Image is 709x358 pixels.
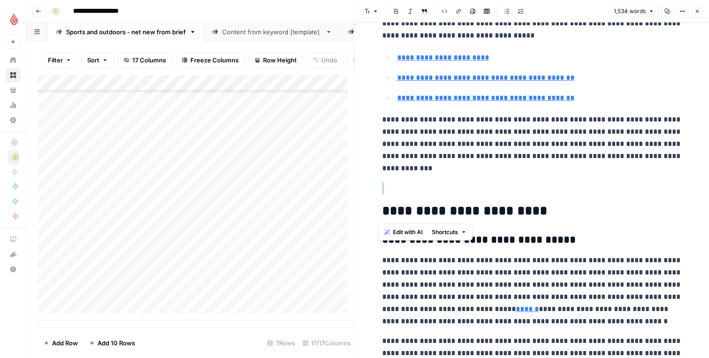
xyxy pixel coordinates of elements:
[6,53,21,68] a: Home
[6,8,21,31] button: Workspace: Lightspeed
[614,7,646,15] span: 1,534 words
[428,226,470,238] button: Shortcuts
[204,23,340,41] a: Content from keyword [template]
[81,53,114,68] button: Sort
[393,228,422,236] span: Edit with AI
[381,226,426,238] button: Edit with AI
[299,335,354,350] div: 17/17 Columns
[249,53,303,68] button: Row Height
[132,55,166,65] span: 17 Columns
[176,53,245,68] button: Freeze Columns
[264,335,299,350] div: 7 Rows
[307,53,343,68] button: Undo
[42,53,77,68] button: Filter
[432,228,458,236] span: Shortcuts
[48,23,204,41] a: Sports and outdoors - net new from brief
[66,27,186,37] div: Sports and outdoors - net new from brief
[83,335,141,350] button: Add 10 Rows
[6,247,21,262] button: What's new?
[6,232,21,247] a: AirOps Academy
[610,5,658,17] button: 1,534 words
[87,55,99,65] span: Sort
[190,55,239,65] span: Freeze Columns
[52,338,78,348] span: Add Row
[6,83,21,98] a: Your Data
[118,53,172,68] button: 17 Columns
[6,11,23,28] img: Lightspeed Logo
[6,68,21,83] a: Browse
[6,113,21,128] a: Settings
[6,98,21,113] a: Usage
[38,335,83,350] button: Add Row
[6,247,20,261] div: What's new?
[6,262,21,277] button: Help + Support
[321,55,337,65] span: Undo
[222,27,322,37] div: Content from keyword [template]
[340,23,464,41] a: Content from brief [template]
[98,338,135,348] span: Add 10 Rows
[263,55,297,65] span: Row Height
[48,55,63,65] span: Filter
